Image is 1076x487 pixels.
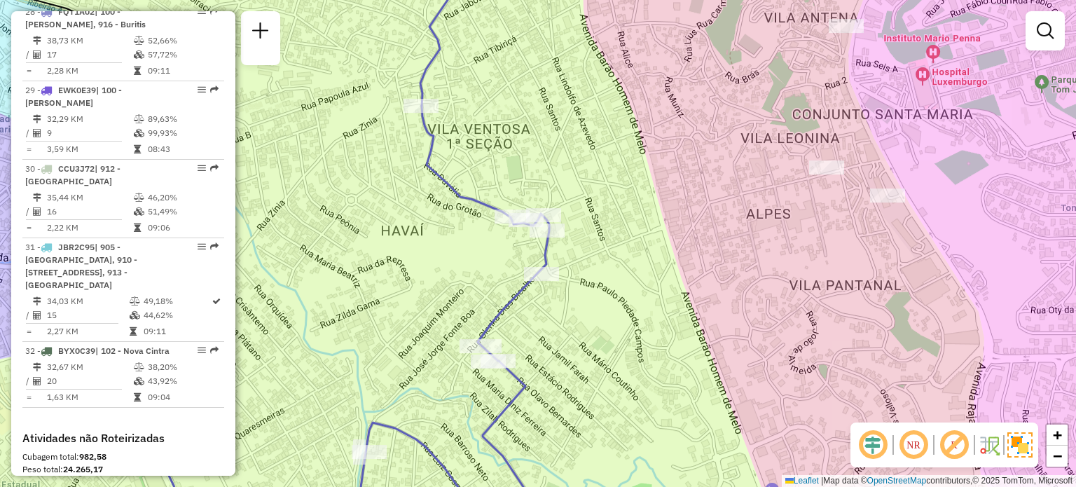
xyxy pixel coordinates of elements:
div: Cubagem total: [22,451,224,463]
td: 43,92% [147,374,218,388]
td: 17 [46,48,133,62]
td: 15 [46,308,129,322]
span: Ocultar NR [897,428,930,462]
td: / [25,48,32,62]
a: Nova sessão e pesquisa [247,17,275,48]
td: 51,49% [147,205,218,219]
i: Distância Total [33,115,41,123]
em: Opções [198,346,206,355]
td: 09:04 [147,390,218,404]
div: Atividade não roteirizada - COMERCIAL BORBE MEND [829,19,864,33]
i: Tempo total em rota [130,327,137,336]
td: 2,22 KM [46,221,133,235]
td: = [25,221,32,235]
i: Total de Atividades [33,129,41,137]
i: % de utilização da cubagem [134,377,144,385]
td: / [25,126,32,140]
span: JBR2C95 [58,242,95,252]
em: Rota exportada [210,85,219,94]
td: 09:11 [147,64,218,78]
td: 2,28 KM [46,64,133,78]
td: 35,44 KM [46,191,133,205]
span: Ocultar deslocamento [856,428,890,462]
i: % de utilização do peso [134,193,144,202]
i: % de utilização da cubagem [134,207,144,216]
em: Opções [198,85,206,94]
em: Rota exportada [210,242,219,251]
td: 38,20% [147,360,218,374]
span: BYX0C39 [58,345,95,356]
span: 28 - [25,6,146,29]
i: Total de Atividades [33,50,41,59]
i: Rota otimizada [212,297,221,306]
i: % de utilização do peso [130,297,140,306]
i: % de utilização da cubagem [130,311,140,320]
td: 52,66% [147,34,218,48]
div: Peso total: [22,463,224,476]
div: Map data © contributors,© 2025 TomTom, Microsoft [782,475,1076,487]
td: 16 [46,205,133,219]
td: 3,59 KM [46,142,133,156]
td: 49,18% [143,294,211,308]
td: 46,20% [147,191,218,205]
i: Distância Total [33,363,41,371]
a: Zoom out [1047,446,1068,467]
span: CCU3J72 [58,163,95,174]
i: Total de Atividades [33,377,41,385]
i: % de utilização da cubagem [134,129,144,137]
strong: 982,58 [79,451,106,462]
span: EWK0E39 [58,85,96,95]
div: Atividade não roteirizada - FRANCIELI ROSARIO DOS SANTOS LEAL ROSARI [809,160,844,174]
span: − [1053,447,1062,465]
td: 20 [46,374,133,388]
i: Distância Total [33,297,41,306]
td: = [25,324,32,338]
td: = [25,142,32,156]
td: 09:06 [147,221,218,235]
td: 09:11 [143,324,211,338]
span: | 100 - [PERSON_NAME] [25,85,122,108]
img: Fluxo de ruas [978,434,1000,456]
a: Zoom in [1047,425,1068,446]
span: 30 - [25,163,120,186]
span: + [1053,426,1062,444]
i: % de utilização do peso [134,363,144,371]
td: 57,72% [147,48,218,62]
span: | 912 - [GEOGRAPHIC_DATA] [25,163,120,186]
td: / [25,308,32,322]
em: Rota exportada [210,7,219,15]
td: 38,73 KM [46,34,133,48]
span: | [821,476,823,486]
span: | 102 - Nova Cintra [95,345,170,356]
span: | 100 - [PERSON_NAME], 916 - Buritis [25,6,146,29]
em: Rota exportada [210,164,219,172]
i: Tempo total em rota [134,393,141,402]
i: % de utilização da cubagem [134,50,144,59]
i: Distância Total [33,193,41,202]
td: 34,03 KM [46,294,129,308]
td: 08:43 [147,142,218,156]
span: 32 - [25,345,170,356]
td: 9 [46,126,133,140]
span: 31 - [25,242,137,290]
td: 32,29 KM [46,112,133,126]
td: = [25,390,32,404]
td: 1,63 KM [46,390,133,404]
td: = [25,64,32,78]
span: 29 - [25,85,122,108]
h4: Atividades não Roteirizadas [22,432,224,445]
a: OpenStreetMap [867,476,927,486]
img: Exibir/Ocultar setores [1007,432,1033,458]
i: Tempo total em rota [134,145,141,153]
div: Atividade não roteirizada - RESTAURANTE MERITISS [870,188,905,203]
td: 89,63% [147,112,218,126]
a: Exibir filtros [1031,17,1059,45]
strong: 24.265,17 [63,464,103,474]
i: % de utilização do peso [134,115,144,123]
em: Rota exportada [210,346,219,355]
i: Total de Atividades [33,311,41,320]
i: Tempo total em rota [134,67,141,75]
em: Opções [198,164,206,172]
i: Distância Total [33,36,41,45]
em: Opções [198,7,206,15]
